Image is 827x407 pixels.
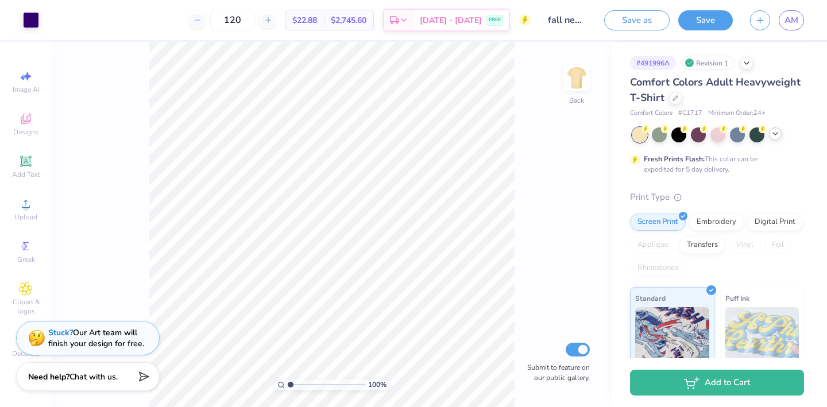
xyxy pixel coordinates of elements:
[14,212,37,222] span: Upload
[630,259,686,277] div: Rhinestones
[635,307,709,365] img: Standard
[420,14,482,26] span: [DATE] - [DATE]
[682,56,735,70] div: Revision 1
[12,349,40,358] span: Decorate
[368,379,387,390] span: 100 %
[764,237,791,254] div: Foil
[630,108,673,118] span: Comfort Colors
[689,214,744,231] div: Embroidery
[630,237,676,254] div: Applique
[331,14,366,26] span: $2,745.60
[69,371,118,382] span: Chat with us.
[28,371,69,382] strong: Need help?
[644,154,705,164] strong: Fresh Prints Flash:
[729,237,761,254] div: Vinyl
[6,297,46,316] span: Clipart & logos
[13,85,40,94] span: Image AI
[630,370,804,396] button: Add to Cart
[708,108,766,118] span: Minimum Order: 24 +
[17,255,35,264] span: Greek
[678,108,702,118] span: # C1717
[630,56,676,70] div: # 491996A
[644,154,785,175] div: This color can be expedited for 5 day delivery.
[679,237,725,254] div: Transfers
[210,10,255,30] input: – –
[48,327,144,349] div: Our Art team will finish your design for free.
[678,10,733,30] button: Save
[539,9,596,32] input: Untitled Design
[785,14,798,27] span: AM
[48,327,73,338] strong: Stuck?
[779,10,804,30] a: AM
[747,214,803,231] div: Digital Print
[569,95,584,106] div: Back
[635,292,666,304] span: Standard
[630,75,801,104] span: Comfort Colors Adult Heavyweight T-Shirt
[521,362,590,383] label: Submit to feature on our public gallery.
[12,170,40,179] span: Add Text
[489,16,501,24] span: FREE
[292,14,317,26] span: $22.88
[630,214,686,231] div: Screen Print
[725,307,799,365] img: Puff Ink
[725,292,749,304] span: Puff Ink
[565,67,588,90] img: Back
[13,127,38,137] span: Designs
[630,191,804,204] div: Print Type
[604,10,670,30] button: Save as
